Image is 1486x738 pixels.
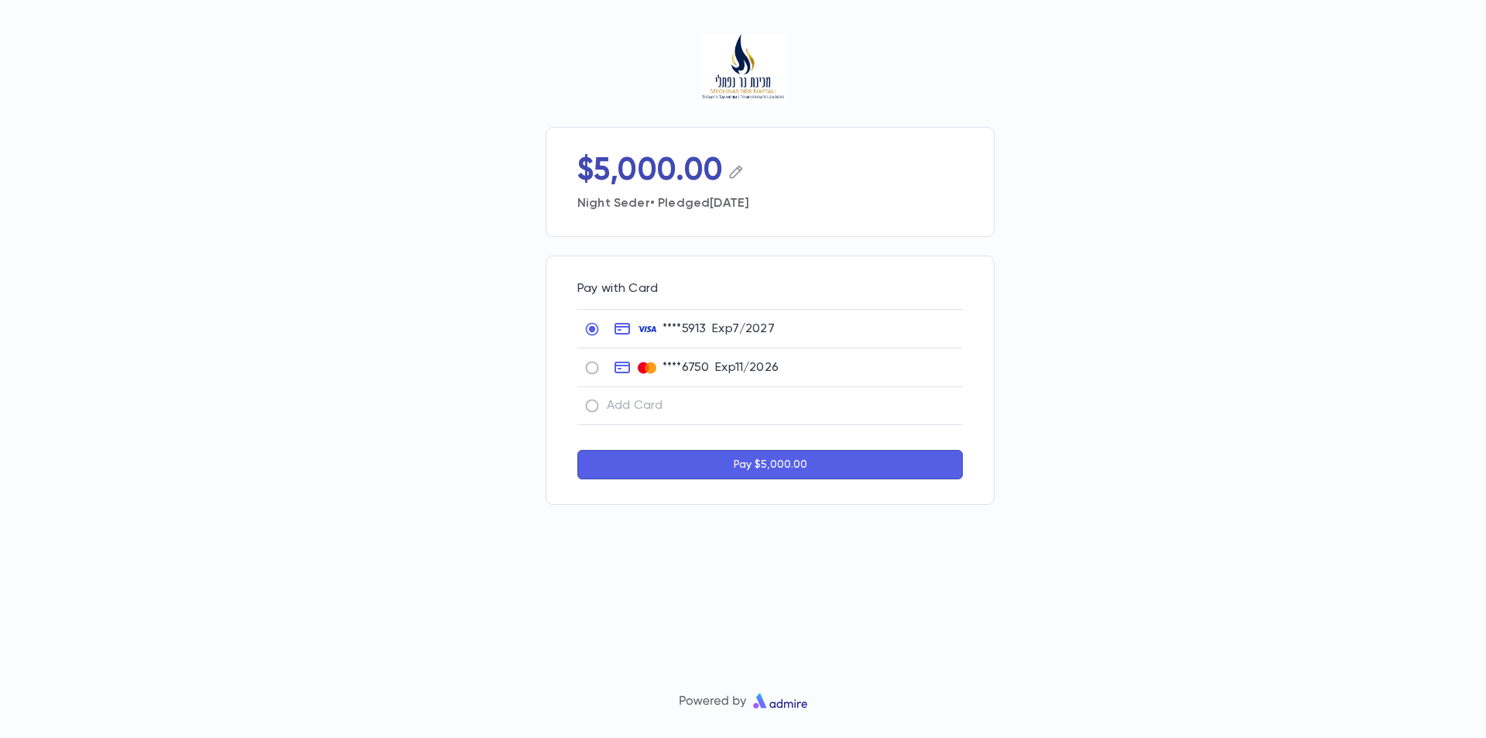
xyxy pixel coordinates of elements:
[577,281,963,297] p: Pay with Card
[577,190,963,211] p: Night Seder • Pledged [DATE]
[607,398,663,414] p: Add Card
[715,360,779,376] p: Exp 11 / 2026
[700,34,786,104] img: Mechinas Ner Naftali
[712,321,774,337] p: Exp 7 / 2027
[577,450,963,479] button: Pay $5,000.00
[577,153,724,190] p: $5,000.00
